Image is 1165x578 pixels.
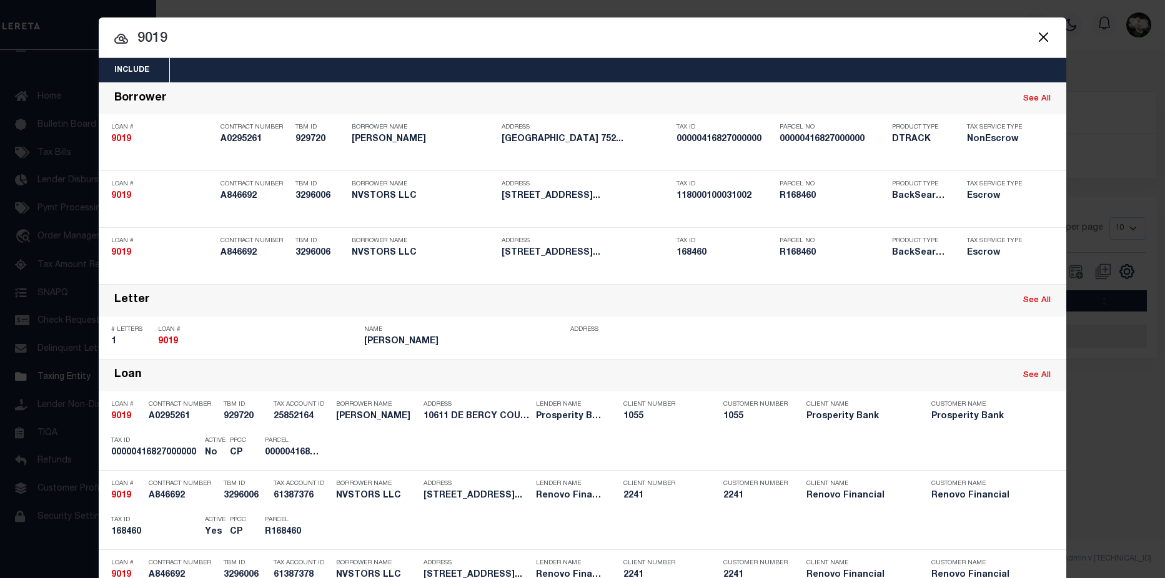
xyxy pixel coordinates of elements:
p: Client Name [806,480,913,487]
h5: 118000100031002 [677,191,773,202]
p: PPCC [230,516,246,524]
p: Address [502,180,670,188]
h5: Prosperity Bank [536,411,605,422]
h5: 1055 [623,411,705,422]
p: Loan # [158,326,358,333]
h5: 00000416827000000 [111,448,199,458]
p: Client Number [623,480,705,487]
h5: BackSearch,Escrow [892,248,948,258]
h5: Renovo Financial [536,491,605,501]
h5: 168460 [111,527,199,537]
p: Loan # [111,180,214,188]
h5: CP [230,527,246,537]
h5: 61387376 [274,491,330,501]
p: Borrower Name [336,401,417,408]
h5: 9019 [111,248,214,258]
p: Contract Number [149,480,217,487]
h5: A846692 [221,191,289,202]
h5: 168460 [677,248,773,258]
button: Close [1035,29,1051,45]
h5: CP [230,448,246,458]
p: Customer Name [931,401,1038,408]
p: # Letters [111,326,152,333]
p: Parcel [265,516,321,524]
p: Loan # [111,124,214,131]
h5: BackSearch,Escrow [892,191,948,202]
p: TBM ID [224,401,267,408]
p: Borrower Name [336,480,417,487]
p: Contract Number [149,559,217,567]
h5: 9019 [111,191,214,202]
h5: A846692 [221,248,289,258]
h5: 415 Bellmar Lane Friendswood, T... [502,191,670,202]
a: See All [1023,95,1051,103]
strong: 9019 [111,135,131,144]
p: Address [424,401,530,408]
p: Customer Name [931,559,1038,567]
p: Parcel No [780,237,886,245]
p: TBM ID [224,559,267,567]
h5: 9019 [111,134,214,145]
p: Lender Name [536,480,605,487]
a: See All [1023,371,1051,380]
p: PPCC [230,437,246,444]
h5: NVSTORS LLC [352,248,495,258]
h5: 929720 [295,134,345,145]
h5: 1 [111,336,152,347]
h5: Prosperity Bank [931,411,1038,422]
h5: NVSTORS LLC [336,491,417,501]
h5: 3296006 [224,491,267,501]
div: Letter [114,293,150,308]
div: Borrower [114,92,167,106]
h5: 1055 [723,411,786,422]
h5: EVANS MICHAEL R [364,336,564,347]
p: Address [502,124,670,131]
div: Loan [114,368,142,383]
p: Tax ID [111,516,199,524]
button: Include [99,58,165,82]
h5: NVSTORS LLC [352,191,495,202]
h5: EVANS MICHAEL R [352,134,495,145]
strong: 9019 [111,248,131,257]
h5: 9019 [158,336,358,347]
h5: A0295261 [221,134,289,145]
h5: Renovo Financial [806,491,913,501]
h5: 9019 [111,491,142,501]
a: See All [1023,296,1051,305]
p: Parcel No [780,124,886,131]
p: Client Number [623,401,705,408]
h5: R168460 [780,191,886,202]
p: Name [364,326,564,333]
p: TBM ID [295,124,345,131]
p: Active [205,516,226,524]
h5: DTRACK [892,134,948,145]
h5: 25852164 [274,411,330,422]
p: Loan # [111,237,214,245]
h5: 3296006 [295,248,345,258]
h5: 3296006 [295,191,345,202]
h5: Escrow [967,248,1029,258]
h5: NonEscrow [967,134,1029,145]
h5: R168460 [780,248,886,258]
h5: R168460 [265,527,321,537]
p: Address [424,559,530,567]
p: Tax Account ID [274,401,330,408]
h5: 2241 [723,491,786,501]
p: Tax Account ID [274,480,330,487]
p: TBM ID [295,180,345,188]
p: Lender Name [536,559,605,567]
p: Borrower Name [352,180,495,188]
p: Tax ID [677,180,773,188]
p: Tax ID [111,437,199,444]
p: Customer Number [723,559,788,567]
h5: 10611 DE BERCY CT DALLAS,TX 752... [502,134,670,145]
p: Lender Name [536,401,605,408]
p: Client Name [806,401,913,408]
h5: 2241 [623,491,705,501]
p: Tax Service Type [967,180,1029,188]
p: TBM ID [295,237,345,245]
h5: Yes [205,527,224,537]
strong: 9019 [111,412,131,421]
p: Customer Number [723,401,788,408]
p: Borrower Name [352,124,495,131]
